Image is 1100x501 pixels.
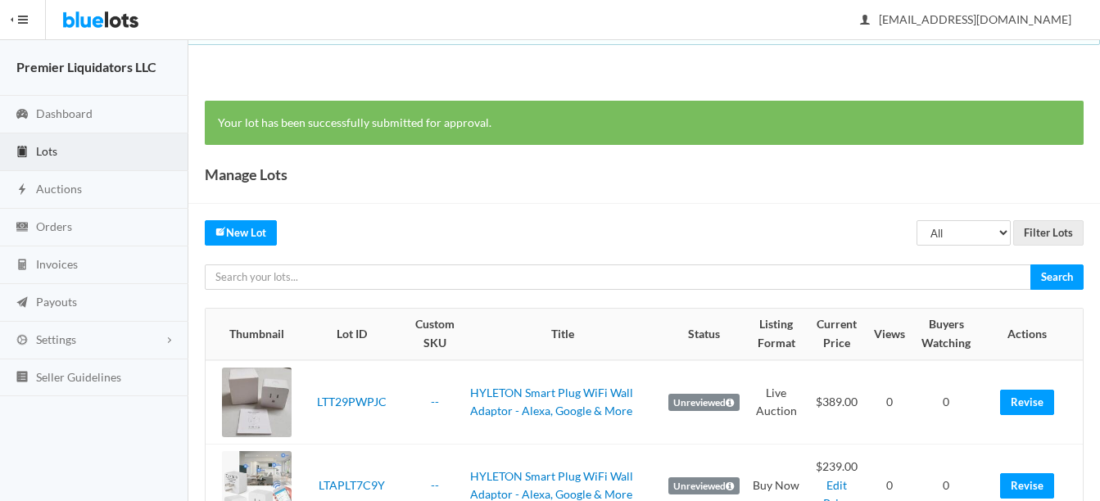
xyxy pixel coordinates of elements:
[218,114,1071,133] p: Your lot has been successfully submitted for approval.
[14,107,30,123] ion-icon: speedometer
[807,309,867,359] th: Current Price
[431,478,439,492] a: --
[912,309,981,359] th: Buyers Watching
[206,309,298,359] th: Thumbnail
[16,59,156,74] strong: Premier Liquidators LLC
[14,183,30,198] ion-icon: flash
[668,394,740,412] label: Unreviewed
[36,144,57,158] span: Lots
[205,162,287,187] h1: Manage Lots
[36,106,93,120] span: Dashboard
[205,264,1031,290] input: Search your lots...
[36,295,77,309] span: Payouts
[1000,390,1054,415] a: Revise
[36,370,121,384] span: Seller Guidelines
[470,386,633,418] a: HYLETON Smart Plug WiFi Wall Adaptor - Alexa, Google & More
[981,309,1083,359] th: Actions
[14,258,30,273] ion-icon: calculator
[668,477,740,495] label: Unreviewed
[14,333,30,349] ion-icon: cog
[746,309,807,359] th: Listing Format
[14,296,30,311] ion-icon: paper plane
[14,370,30,386] ion-icon: list box
[36,257,78,271] span: Invoices
[867,360,912,445] td: 0
[36,182,82,196] span: Auctions
[867,309,912,359] th: Views
[205,220,277,246] a: createNew Lot
[319,478,385,492] a: LTAPLT7C9Y
[861,12,1071,26] span: [EMAIL_ADDRESS][DOMAIN_NAME]
[662,309,746,359] th: Status
[317,395,387,408] a: LTT29PWPJC
[14,220,30,236] ion-icon: cash
[14,145,30,160] ion-icon: clipboard
[298,309,406,359] th: Lot ID
[1013,220,1084,246] input: Filter Lots
[36,219,72,233] span: Orders
[912,360,981,445] td: 0
[36,332,76,346] span: Settings
[746,360,807,445] td: Live Auction
[215,226,226,237] ion-icon: create
[807,360,867,445] td: $389.00
[431,395,439,408] a: --
[1030,264,1084,290] input: Search
[1000,473,1054,499] a: Revise
[406,309,464,359] th: Custom SKU
[857,13,873,29] ion-icon: person
[464,309,662,359] th: Title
